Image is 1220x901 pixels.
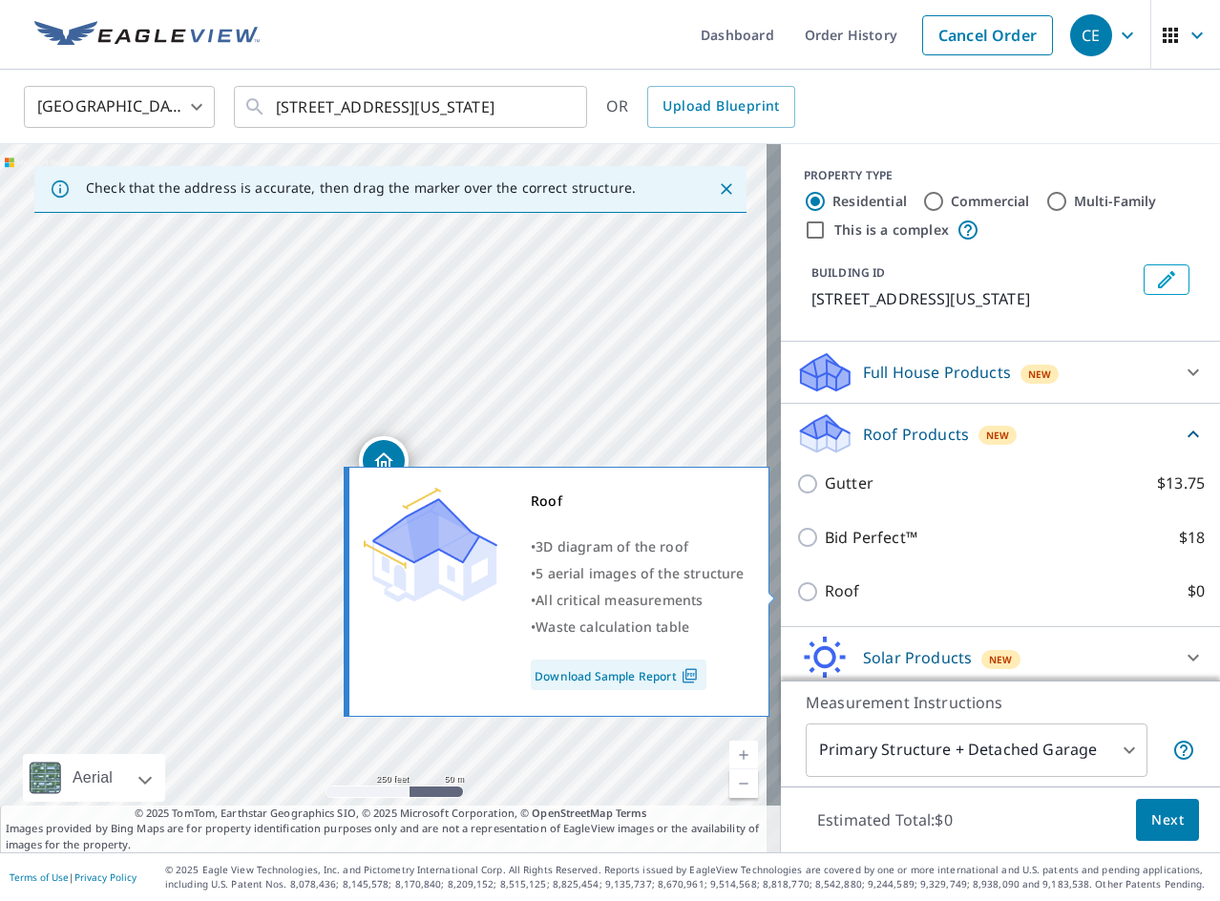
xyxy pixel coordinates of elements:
div: Solar ProductsNew [796,635,1205,681]
div: Aerial [23,754,165,802]
label: This is a complex [834,220,949,240]
div: • [531,614,745,640]
span: 3D diagram of the roof [536,537,688,555]
a: Privacy Policy [74,870,137,884]
span: New [989,652,1013,667]
span: All critical measurements [536,591,703,609]
a: Upload Blueprint [647,86,794,128]
span: New [986,428,1010,443]
span: Next [1151,808,1184,832]
p: Measurement Instructions [806,691,1195,714]
span: Upload Blueprint [663,94,779,118]
span: New [1028,367,1052,382]
p: Bid Perfect™ [825,526,917,550]
div: CE [1070,14,1112,56]
div: Dropped pin, building 1, Residential property, 12 Virginia Rd Terryville, CT 06786 [359,436,409,495]
p: $18 [1179,526,1205,550]
p: $0 [1188,579,1205,603]
p: BUILDING ID [811,264,885,281]
div: • [531,560,745,587]
div: Primary Structure + Detached Garage [806,723,1147,777]
span: © 2025 TomTom, Earthstar Geographics SIO, © 2025 Microsoft Corporation, © [135,806,647,822]
p: Solar Products [863,646,972,669]
div: Full House ProductsNew [796,349,1205,395]
label: Multi-Family [1074,192,1157,211]
div: Roof [531,488,745,514]
p: © 2025 Eagle View Technologies, Inc. and Pictometry International Corp. All Rights Reserved. Repo... [165,863,1210,891]
a: Current Level 17, Zoom Out [729,769,758,798]
img: Premium [364,488,497,602]
label: Residential [832,192,907,211]
input: Search by address or latitude-longitude [276,80,548,134]
p: | [10,871,137,883]
div: Roof ProductsNew [796,411,1205,456]
p: Estimated Total: $0 [802,799,968,841]
p: Check that the address is accurate, then drag the marker over the correct structure. [86,179,636,197]
span: Your report will include the primary structure and a detached garage if one exists. [1172,739,1195,762]
a: Current Level 17, Zoom In [729,741,758,769]
button: Close [714,177,739,201]
p: Gutter [825,471,873,495]
button: Edit building 1 [1144,264,1189,295]
img: Pdf Icon [677,667,703,684]
a: OpenStreetMap [532,806,612,820]
a: Terms of Use [10,870,69,884]
div: Aerial [67,754,118,802]
button: Next [1136,799,1199,842]
p: Full House Products [863,361,1011,384]
div: PROPERTY TYPE [804,167,1197,184]
div: OR [606,86,795,128]
p: Roof Products [863,423,969,446]
p: Roof [825,579,860,603]
span: 5 aerial images of the structure [536,564,744,582]
div: • [531,534,745,560]
label: Commercial [951,192,1030,211]
a: Download Sample Report [531,660,706,690]
div: [GEOGRAPHIC_DATA] [24,80,215,134]
p: [STREET_ADDRESS][US_STATE] [811,287,1136,310]
p: $13.75 [1157,471,1205,495]
div: • [531,587,745,614]
a: Terms [616,806,647,820]
img: EV Logo [34,21,260,50]
a: Cancel Order [922,15,1053,55]
span: Waste calculation table [536,618,689,636]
